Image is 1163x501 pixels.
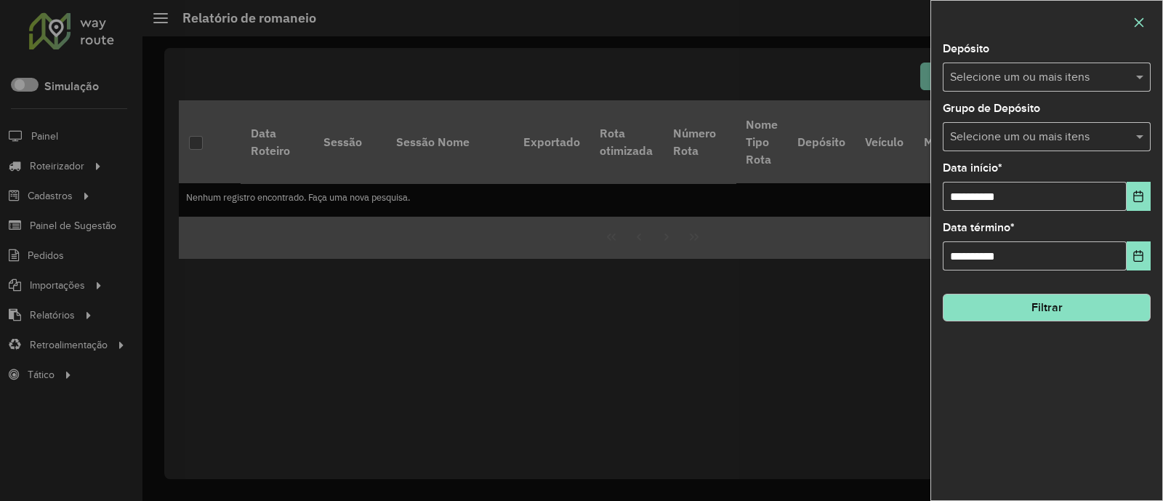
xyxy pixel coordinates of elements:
[943,294,1151,321] button: Filtrar
[1127,182,1151,211] button: Choose Date
[943,40,989,57] label: Depósito
[943,100,1040,117] label: Grupo de Depósito
[943,159,1002,177] label: Data início
[1127,241,1151,270] button: Choose Date
[943,219,1015,236] label: Data término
